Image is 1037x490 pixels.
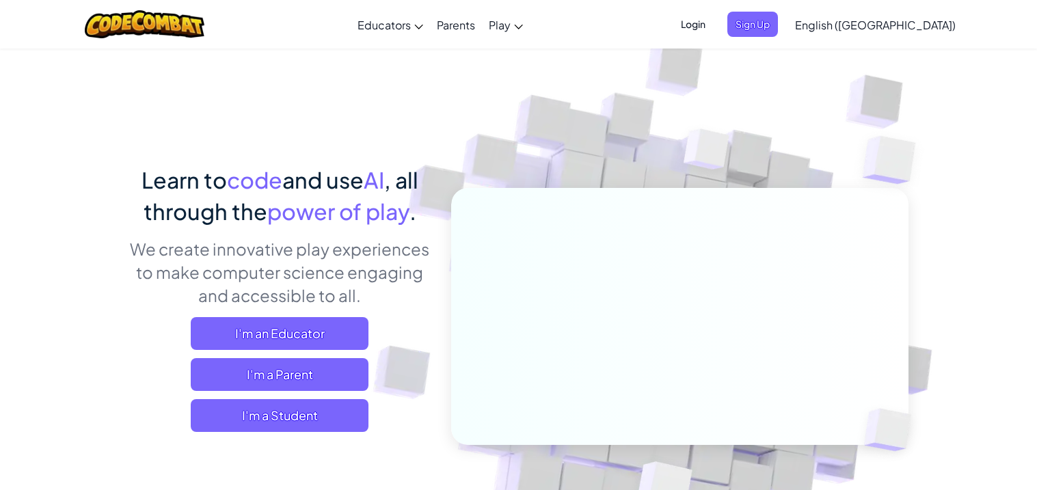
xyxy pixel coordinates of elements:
[430,6,482,43] a: Parents
[351,6,430,43] a: Educators
[191,317,368,350] a: I'm an Educator
[227,166,282,193] span: code
[191,358,368,391] a: I'm a Parent
[191,399,368,432] button: I'm a Student
[129,237,431,307] p: We create innovative play experiences to make computer science engaging and accessible to all.
[409,198,416,225] span: .
[358,18,411,32] span: Educators
[489,18,511,32] span: Play
[282,166,364,193] span: and use
[85,10,204,38] img: CodeCombat logo
[727,12,778,37] button: Sign Up
[788,6,962,43] a: English ([GEOGRAPHIC_DATA])
[142,166,227,193] span: Learn to
[841,380,943,480] img: Overlap cubes
[795,18,956,32] span: English ([GEOGRAPHIC_DATA])
[835,103,954,218] img: Overlap cubes
[267,198,409,225] span: power of play
[364,166,384,193] span: AI
[658,102,756,204] img: Overlap cubes
[482,6,530,43] a: Play
[673,12,714,37] button: Login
